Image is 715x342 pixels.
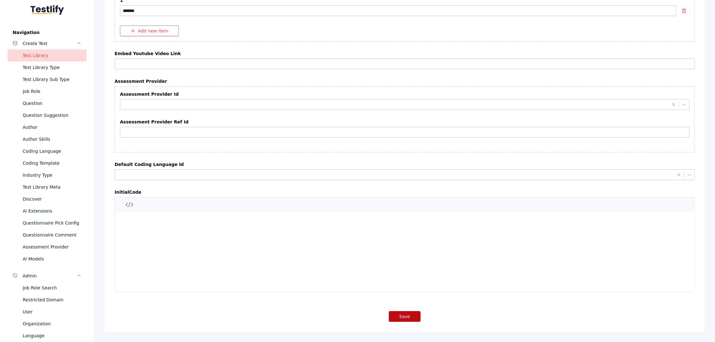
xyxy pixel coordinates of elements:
img: Testlify - Backoffice [31,5,64,15]
div: Question [23,100,82,107]
label: Assessment Provider [115,79,695,84]
div: Test Library Sub Type [23,76,82,83]
div: Ai Extensions [23,207,82,215]
div: Test Library [23,52,82,59]
a: Coding Template [8,157,87,169]
label: Default Coding Language Id [115,162,695,167]
a: Organization [8,318,87,330]
label: Embed Youtube Video Link [115,51,695,56]
button: Add new item [120,26,179,36]
a: Industry Type [8,169,87,181]
div: Job Role [23,88,82,95]
div: Author Skills [23,135,82,143]
a: Coding Language [8,145,87,157]
a: Restricted Domain [8,294,87,306]
div: Coding Template [23,159,82,167]
div: Restricted Domain [23,296,82,304]
a: Questionnaire Comment [8,229,87,241]
a: Author Skills [8,133,87,145]
button: Inline code [124,200,134,210]
div: Ai Models [23,255,82,263]
div: Questionnaire Pick Config [23,219,82,227]
a: Test Library [8,49,87,61]
a: Ai Extensions [8,205,87,217]
div: User [23,308,82,316]
div: Industry Type [23,171,82,179]
button: Save [389,311,420,322]
a: Question [8,97,87,109]
a: Test Library Sub Type [8,73,87,85]
a: User [8,306,87,318]
div: Create Test [23,40,77,47]
a: Author [8,121,87,133]
a: Test Library Meta [8,181,87,193]
div: Assessment Provider [23,243,82,251]
a: Test Library Type [8,61,87,73]
a: Assessment Provider [8,241,87,253]
a: Job Role [8,85,87,97]
div: Test Library Meta [23,183,82,191]
div: Admin [23,272,77,280]
div: Test Library Type [23,64,82,71]
label: Navigation [8,30,87,35]
div: Question Suggestion [23,111,82,119]
div: Discover [23,195,82,203]
label: Assessment Provider Ref Id [120,119,689,124]
label: initialCode [115,190,695,195]
a: Questionnaire Pick Config [8,217,87,229]
a: Job Role Search [8,282,87,294]
div: Job Role Search [23,284,82,292]
a: Ai Models [8,253,87,265]
div: Organization [23,320,82,328]
div: Questionnaire Comment [23,231,82,239]
a: Language [8,330,87,342]
a: Discover [8,193,87,205]
div: Language [23,332,82,339]
label: Assessment Provider Id [120,92,689,97]
div: Author [23,123,82,131]
a: Question Suggestion [8,109,87,121]
div: Coding Language [23,147,82,155]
